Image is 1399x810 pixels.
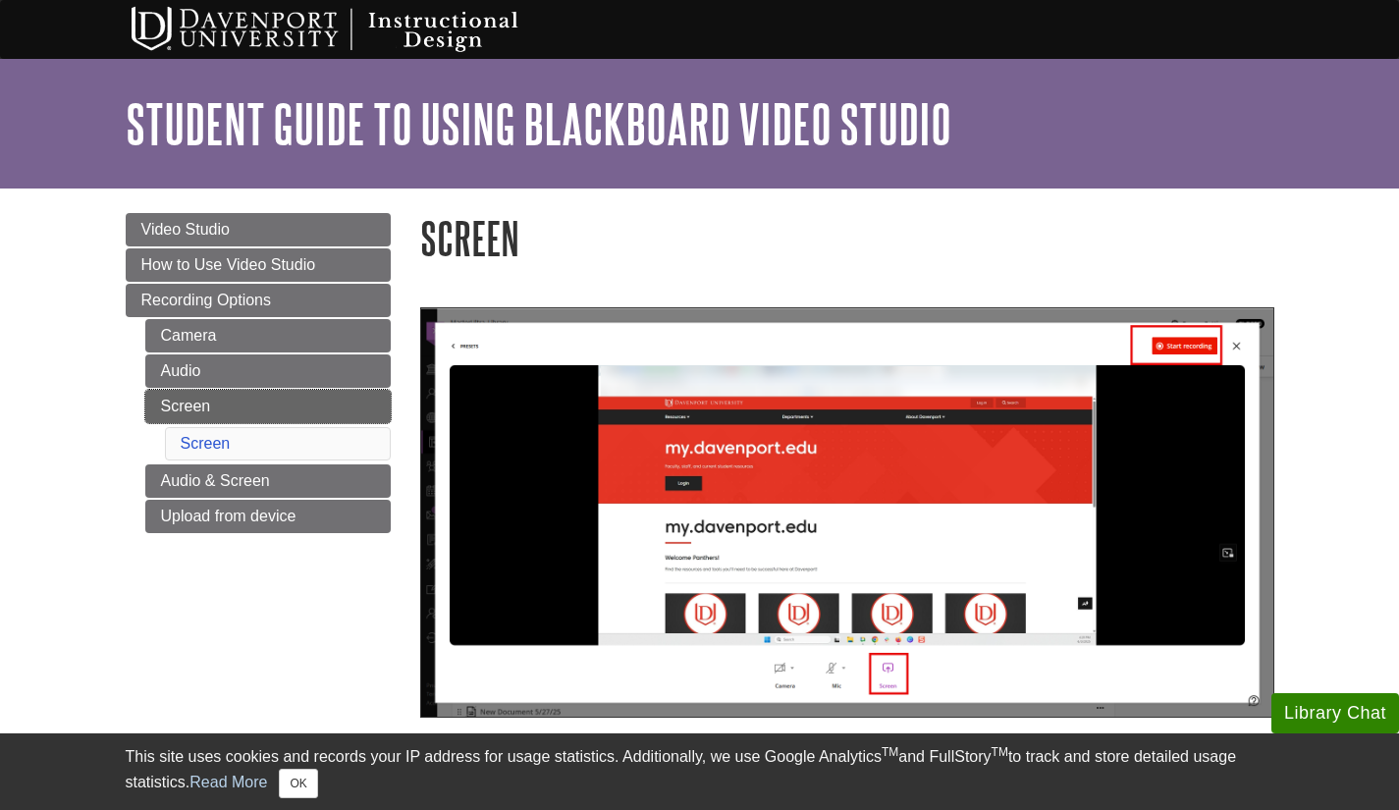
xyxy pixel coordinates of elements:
[126,213,391,533] div: Guide Page Menu
[145,319,391,352] a: Camera
[141,256,316,273] span: How to Use Video Studio
[1271,693,1399,733] button: Library Chat
[116,5,587,54] img: Davenport University Instructional Design
[141,221,230,238] span: Video Studio
[126,284,391,317] a: Recording Options
[181,435,231,452] a: Screen
[126,93,951,154] a: Student Guide to Using Blackboard Video Studio
[882,745,898,759] sup: TM
[420,728,1274,784] p: Use this option to record your screen only. The screen icon will be purple. This option does not ...
[126,213,391,246] a: Video Studio
[126,248,391,282] a: How to Use Video Studio
[126,745,1274,798] div: This site uses cookies and records your IP address for usage statistics. Additionally, we use Goo...
[141,292,272,308] span: Recording Options
[420,307,1274,718] img: screen
[145,390,391,423] a: Screen
[279,769,317,798] button: Close
[992,745,1008,759] sup: TM
[145,464,391,498] a: Audio & Screen
[145,500,391,533] a: Upload from device
[420,213,1274,263] h1: Screen
[145,354,391,388] a: Audio
[189,774,267,790] a: Read More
